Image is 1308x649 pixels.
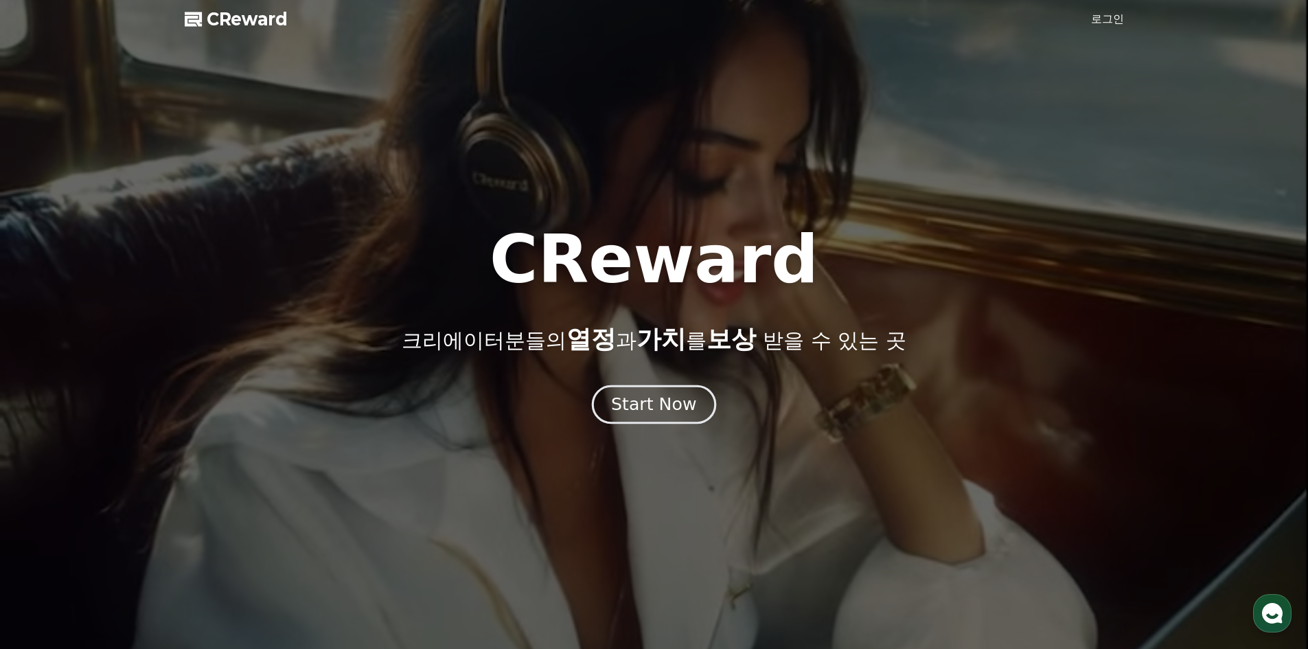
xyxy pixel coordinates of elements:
span: 설정 [212,456,229,467]
span: 홈 [43,456,51,467]
span: 대화 [126,457,142,468]
a: Start Now [595,400,713,413]
a: 대화 [91,435,177,470]
a: 로그인 [1091,11,1124,27]
div: Start Now [611,393,696,416]
a: 홈 [4,435,91,470]
button: Start Now [592,385,716,424]
a: CReward [185,8,288,30]
span: CReward [207,8,288,30]
span: 열정 [566,325,616,353]
span: 보상 [707,325,756,353]
a: 설정 [177,435,264,470]
p: 크리에이터분들의 과 를 받을 수 있는 곳 [402,326,906,353]
h1: CReward [490,227,818,293]
span: 가치 [636,325,686,353]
